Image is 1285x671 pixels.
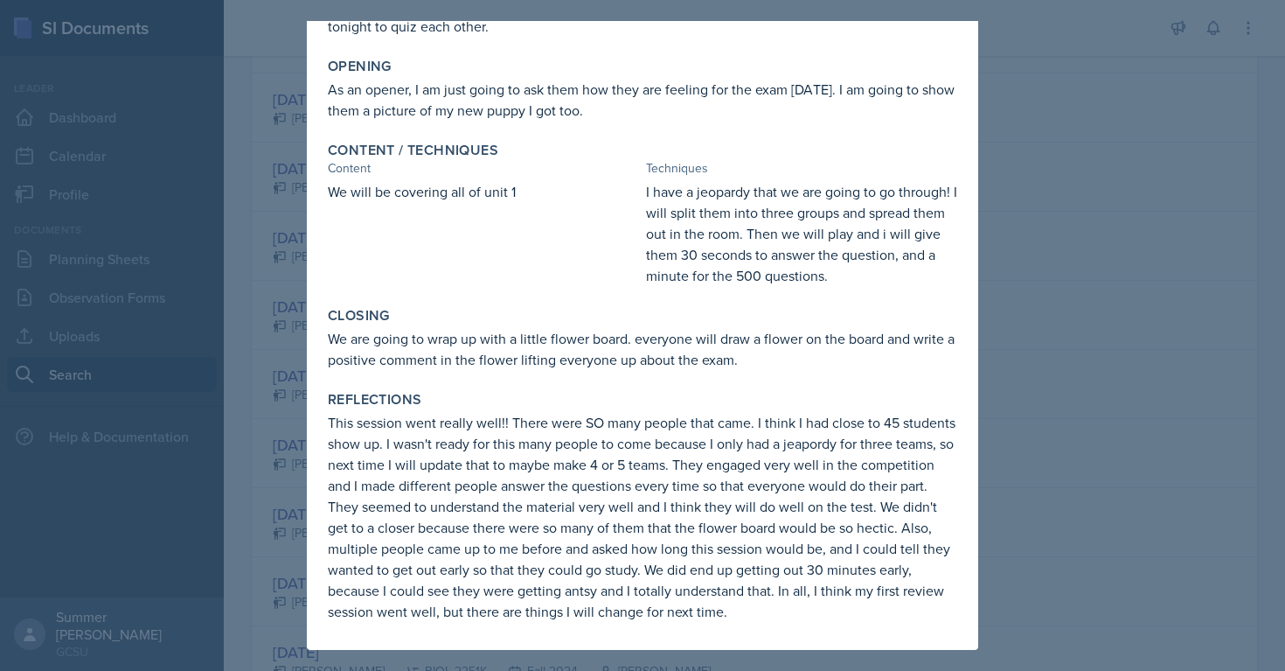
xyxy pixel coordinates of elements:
p: We will be covering all of unit 1 [328,181,639,202]
label: Content / Techniques [328,142,498,159]
div: Content [328,159,639,178]
p: I have a jeopardy that we are going to go through! I will split them into three groups and spread... [646,181,957,286]
label: Reflections [328,391,421,409]
label: Opening [328,58,392,75]
p: As an opener, I am just going to ask them how they are feeling for the exam [DATE]. I am going to... [328,79,957,121]
p: This session went really well!! There were SO many people that came. I think I had close to 45 st... [328,412,957,622]
p: We are going to wrap up with a little flower board. everyone will draw a flower on the board and ... [328,328,957,370]
label: Closing [328,307,390,325]
div: Techniques [646,159,957,178]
